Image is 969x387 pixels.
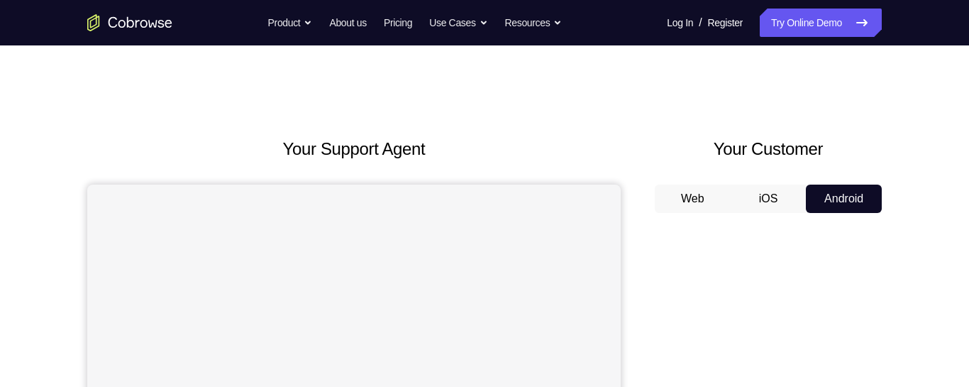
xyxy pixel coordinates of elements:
a: Try Online Demo [760,9,882,37]
a: Log In [667,9,693,37]
a: Register [708,9,743,37]
button: Android [806,185,882,213]
button: Resources [505,9,563,37]
span: / [699,14,702,31]
button: Web [655,185,731,213]
a: Pricing [384,9,412,37]
button: iOS [731,185,807,213]
h2: Your Support Agent [87,136,621,162]
h2: Your Customer [655,136,882,162]
a: Go to the home page [87,14,172,31]
button: Use Cases [429,9,487,37]
button: Product [268,9,313,37]
a: About us [329,9,366,37]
